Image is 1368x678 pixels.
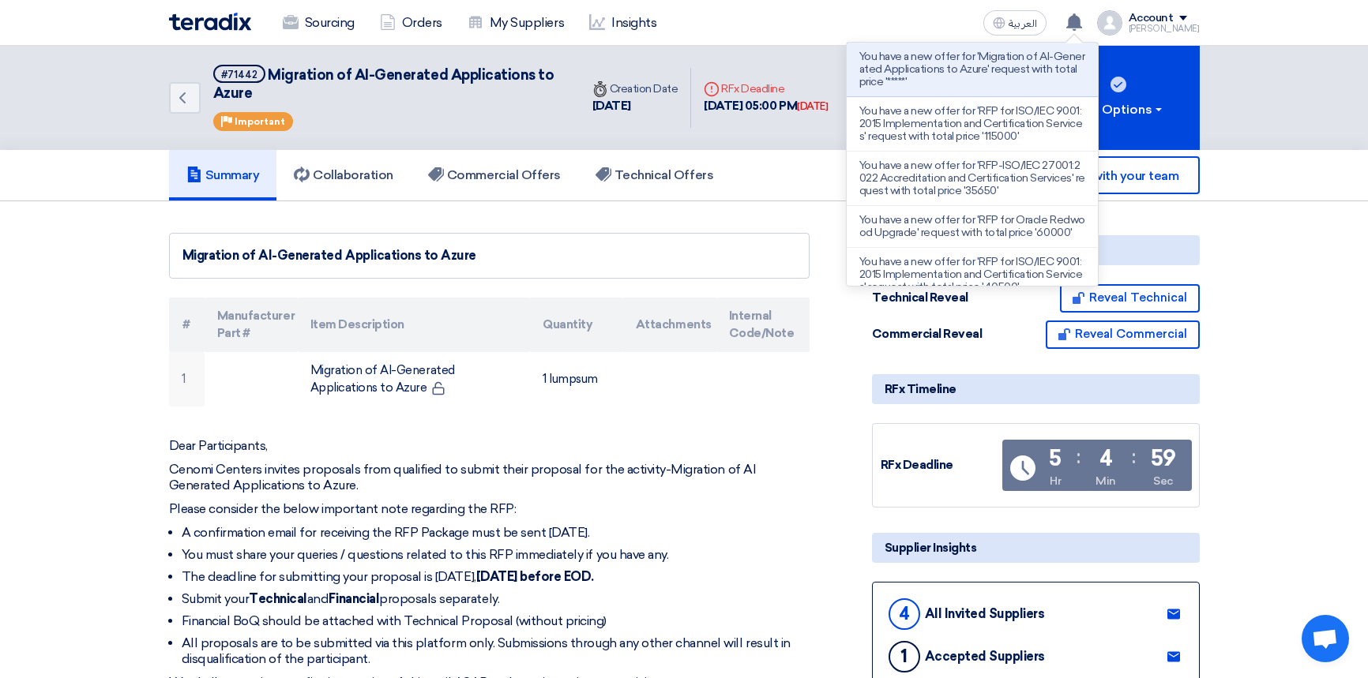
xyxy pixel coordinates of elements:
div: Sec [1153,473,1173,489]
div: Open chat [1302,615,1349,662]
div: 1 [889,641,920,672]
img: profile_test.png [1097,10,1122,36]
span: Share with your team [1056,168,1178,183]
td: 1 [169,352,205,406]
div: Migration of AI-Generated Applications to Azure [182,246,796,265]
div: Supplier Insights [872,533,1200,563]
div: [DATE] [592,97,678,115]
div: Commercial Reveal [872,325,990,343]
div: 4 [1099,448,1113,470]
button: RFx Options [1042,46,1200,150]
div: RFx Timeline [872,374,1200,404]
p: You have a new offer for 'RFP-ISO/IEC 27001:2022 Accreditation and Certification Services' reques... [859,159,1085,197]
li: Financial BoQ should be attached with Technical Proposal (without pricing) [182,613,810,629]
div: [DATE] [797,99,828,114]
div: Hr [1050,473,1061,489]
li: All proposals are to be submitted via this platform only. Submissions through any other channel w... [182,635,810,667]
div: #71442 [221,69,257,80]
th: Internal Code/Note [716,298,810,352]
strong: [DATE] before EOD. [476,569,594,584]
h5: Collaboration [294,167,393,183]
strong: Technical [249,591,307,606]
h5: Technical Offers [596,167,713,183]
div: Accepted Suppliers [925,649,1045,664]
span: Important [235,116,285,127]
th: # [169,298,205,352]
p: Dear Participants, [169,438,810,454]
p: Please consider the below important note regarding the RFP: [169,501,810,517]
th: Attachments [623,298,716,352]
div: Account [1129,12,1174,25]
li: You must share your queries / questions related to this RFP immediately if you have any. [182,547,810,563]
a: Sourcing [270,6,367,40]
th: Manufacturer Part # [205,298,298,352]
li: Submit your and proposals separately. [182,591,810,607]
div: Creation Date [592,81,678,97]
a: Technical Offers [578,150,731,200]
p: You have a new offer for 'RFP for ISO/IEC 9001:2015 Implementation and Certification Services' re... [859,105,1085,143]
div: : [1132,443,1136,471]
p: You have a new offer for 'RFP for Oracle Redwood Upgrade' request with total price '60000' [859,214,1085,239]
div: All Invited Suppliers [925,606,1045,621]
div: Min [1096,473,1116,489]
div: 5 [1049,448,1062,470]
th: Item Description [298,298,530,352]
div: 4 [889,598,920,630]
a: Summary [169,150,277,200]
strong: Financial [329,591,379,606]
button: Reveal Technical [1060,284,1200,313]
h5: Summary [186,167,260,183]
div: RFx Deadline [881,456,999,474]
a: Insights [577,6,669,40]
h5: Migration of AI-Generated Applications to Azure [213,65,561,103]
div: : [1077,443,1080,471]
li: A confirmation email for receiving the RFP Package must be sent [DATE]. [182,525,810,541]
div: [DATE] 05:00 PM [704,97,828,115]
a: Orders [367,6,455,40]
a: Commercial Offers [411,150,578,200]
a: Collaboration [276,150,411,200]
div: RFx Deadline [704,81,828,97]
button: Reveal Commercial [1046,320,1200,349]
li: The deadline for submitting your proposal is [DATE], [182,569,810,585]
div: RFx Options [1076,100,1165,119]
img: Teradix logo [169,13,251,31]
th: Quantity [530,298,623,352]
p: You have a new offer for 'Migration of AI-Generated Applications to Azure' request with total pri... [859,51,1085,88]
div: [PERSON_NAME] [1129,24,1200,33]
p: Cenomi Centers invites proposals from qualified to submit their proposal for the activity-Migrati... [169,462,810,493]
span: العربية [1009,18,1037,29]
div: Technical Reveal [872,289,990,307]
div: 59 [1151,448,1176,470]
button: العربية [983,10,1047,36]
td: 1 lumpsum [530,352,623,406]
a: My Suppliers [455,6,577,40]
h5: Commercial Offers [428,167,561,183]
p: You have a new offer for 'RFP for ISO/IEC 9001:2015 Implementation and Certification Services' re... [859,256,1085,294]
span: Migration of AI-Generated Applications to Azure [213,66,554,102]
td: Migration of AI-Generated Applications to Azure [298,352,530,406]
